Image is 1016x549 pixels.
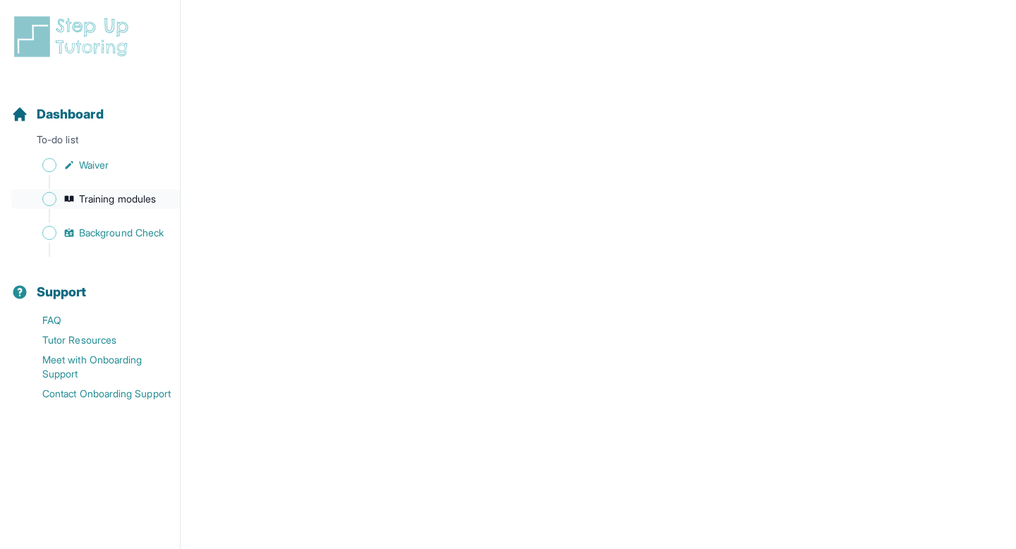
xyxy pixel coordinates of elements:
a: Background Check [11,223,180,243]
a: FAQ [11,310,180,330]
button: Dashboard [6,82,174,130]
a: Training modules [11,189,180,209]
img: logo [11,14,137,59]
p: To-do list [6,133,174,152]
button: Support [6,260,174,308]
a: Contact Onboarding Support [11,384,180,404]
a: Tutor Resources [11,330,180,350]
span: Support [37,282,87,302]
span: Waiver [79,158,109,172]
span: Dashboard [37,104,104,124]
span: Training modules [79,192,156,206]
a: Dashboard [11,104,104,124]
a: Waiver [11,155,180,175]
a: Meet with Onboarding Support [11,350,180,384]
span: Background Check [79,226,164,240]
